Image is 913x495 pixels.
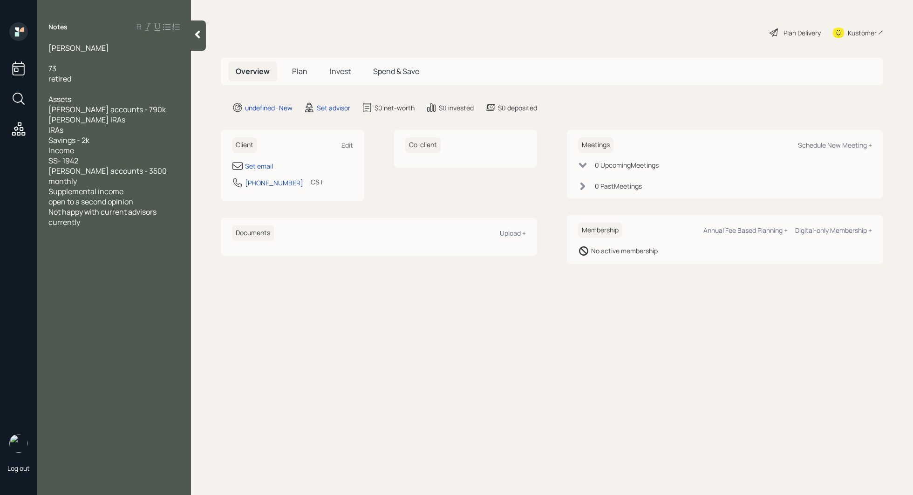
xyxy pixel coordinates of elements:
[595,181,642,191] div: 0 Past Meeting s
[795,226,872,235] div: Digital-only Membership +
[48,104,166,115] span: [PERSON_NAME] accounts - 790k
[48,135,89,145] span: Savings - 2k
[48,43,109,53] span: [PERSON_NAME]
[341,141,353,149] div: Edit
[439,103,474,113] div: $0 invested
[311,177,323,187] div: CST
[232,137,257,153] h6: Client
[498,103,537,113] div: $0 deposited
[236,66,270,76] span: Overview
[578,223,622,238] h6: Membership
[330,66,351,76] span: Invest
[48,217,80,227] span: currently
[48,22,68,32] label: Notes
[703,226,788,235] div: Annual Fee Based Planning +
[48,145,74,156] span: Income
[375,103,415,113] div: $0 net-worth
[595,160,659,170] div: 0 Upcoming Meeting s
[784,28,821,38] div: Plan Delivery
[48,156,78,166] span: SS- 1942
[405,137,441,153] h6: Co-client
[48,207,157,217] span: Not happy with current advisors
[245,103,293,113] div: undefined · New
[245,161,273,171] div: Set email
[232,225,274,241] h6: Documents
[48,94,71,104] span: Assets
[578,137,613,153] h6: Meetings
[48,115,125,125] span: [PERSON_NAME] IRAs
[48,63,56,74] span: 73
[317,103,350,113] div: Set advisor
[48,166,168,186] span: [PERSON_NAME] accounts - 3500 monthly
[9,434,28,453] img: retirable_logo.png
[48,197,133,207] span: open to a second opinion
[848,28,877,38] div: Kustomer
[7,464,30,473] div: Log out
[48,74,71,84] span: retired
[245,178,303,188] div: [PHONE_NUMBER]
[591,246,658,256] div: No active membership
[48,186,123,197] span: Supplemental income
[500,229,526,237] div: Upload +
[292,66,307,76] span: Plan
[798,141,872,149] div: Schedule New Meeting +
[373,66,419,76] span: Spend & Save
[48,125,63,135] span: IRAs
